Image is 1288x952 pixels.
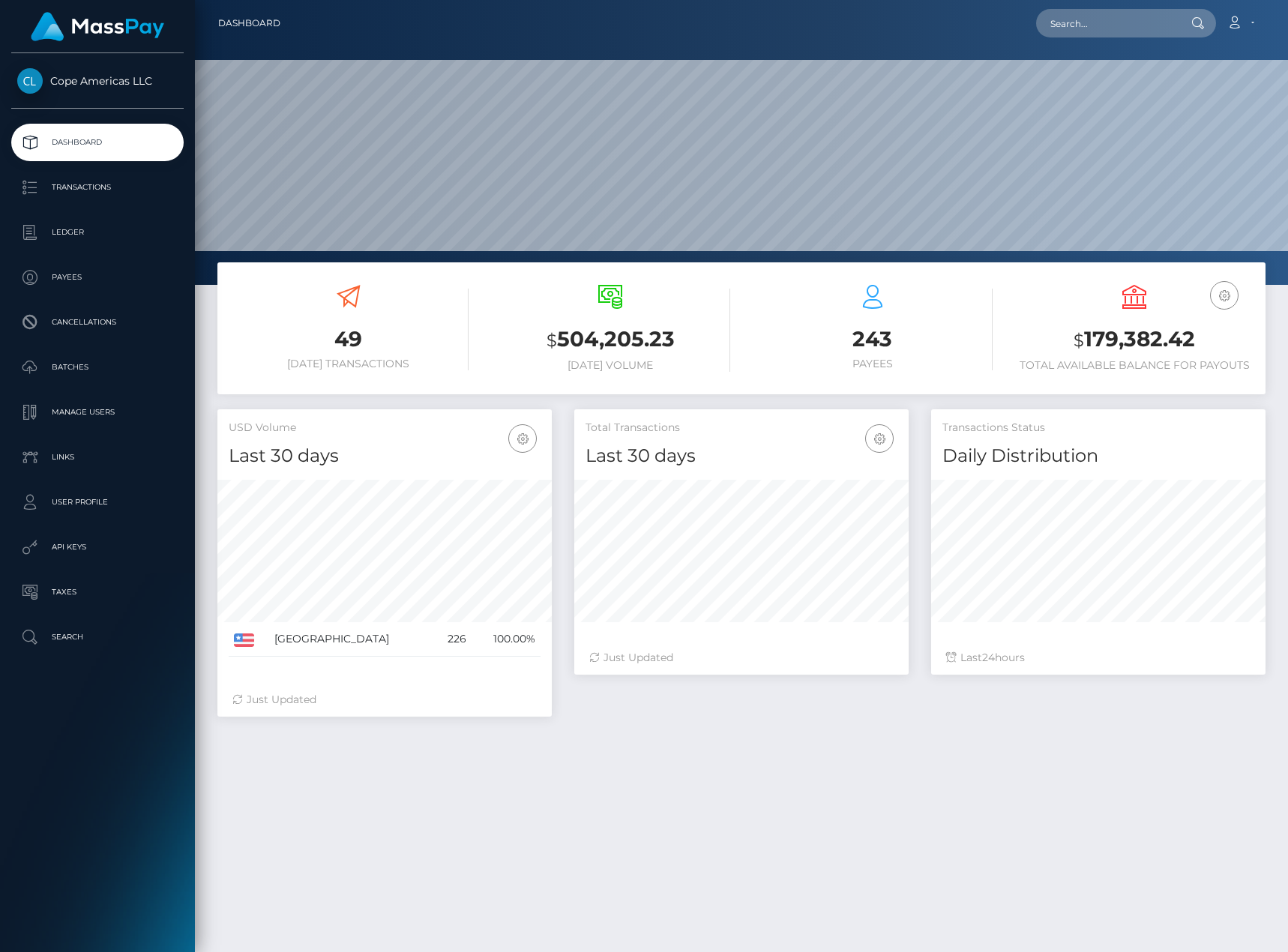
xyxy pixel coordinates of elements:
h3: 504,205.23 [491,325,731,355]
small: $ [1074,330,1084,351]
h5: USD Volume [229,421,541,436]
td: 226 [433,622,472,657]
p: Taxes [17,581,178,603]
a: Dashboard [218,7,280,39]
p: Transactions [17,176,178,199]
a: Search [11,618,184,656]
small: $ [547,330,557,351]
a: Transactions [11,169,184,206]
p: Batches [17,356,178,379]
p: Search [17,626,178,648]
span: Cope Americas LLC [11,74,184,88]
a: API Keys [11,528,184,566]
h3: 179,382.42 [1015,325,1255,355]
p: Payees [17,266,178,289]
div: Just Updated [232,692,537,708]
h6: Payees [753,358,993,370]
input: Search... [1036,9,1177,37]
p: Links [17,446,178,469]
div: Just Updated [589,650,894,666]
p: Dashboard [17,131,178,154]
h4: Daily Distribution [942,443,1254,469]
h6: [DATE] Volume [491,359,731,372]
img: US.png [234,633,254,647]
p: User Profile [17,491,178,513]
h5: Transactions Status [942,421,1254,436]
h6: Total Available Balance for Payouts [1015,359,1255,372]
h4: Last 30 days [586,443,897,469]
h4: Last 30 days [229,443,541,469]
h6: [DATE] Transactions [229,358,469,370]
a: Links [11,439,184,476]
a: Ledger [11,214,184,251]
a: Payees [11,259,184,296]
a: Cancellations [11,304,184,341]
img: Cope Americas LLC [17,68,43,94]
td: [GEOGRAPHIC_DATA] [269,622,433,657]
p: Manage Users [17,401,178,424]
span: 24 [982,651,995,664]
a: User Profile [11,483,184,521]
p: Ledger [17,221,178,244]
a: Manage Users [11,394,184,431]
td: 100.00% [472,622,541,657]
p: API Keys [17,536,178,558]
h3: 243 [753,325,993,354]
img: MassPay Logo [31,12,164,41]
h3: 49 [229,325,469,354]
div: Last hours [946,650,1251,666]
p: Cancellations [17,311,178,334]
a: Dashboard [11,124,184,161]
a: Batches [11,349,184,386]
a: Taxes [11,573,184,611]
h5: Total Transactions [586,421,897,436]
